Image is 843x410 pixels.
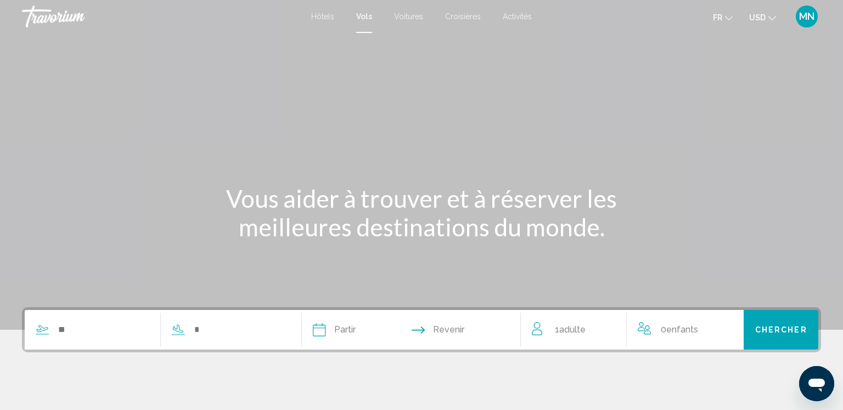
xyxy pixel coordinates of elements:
[799,366,834,401] iframe: Bouton de lancement de la fenêtre de messagerie
[313,310,356,350] button: Depart date
[713,13,722,22] span: fr
[559,324,586,335] span: Adulte
[744,310,818,350] button: Chercher
[216,184,627,241] h1: Vous aider à trouver et à réserver les meilleures destinations du monde.
[356,12,372,21] a: Vols
[749,13,766,22] span: USD
[749,9,776,25] button: Change currency
[713,9,733,25] button: Change language
[521,310,744,350] button: Travelers: 1 adult, 0 children
[799,11,814,22] span: MN
[555,322,586,337] span: 1
[25,310,818,350] div: Search widget
[666,324,698,335] span: Enfants
[755,326,807,335] span: Chercher
[394,12,423,21] a: Voitures
[22,5,300,27] a: Travorium
[433,322,464,337] span: Revenir
[311,12,334,21] a: Hôtels
[445,12,481,21] a: Croisières
[661,322,698,337] span: 0
[412,310,464,350] button: Return date
[503,12,532,21] a: Activités
[793,5,821,28] button: User Menu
